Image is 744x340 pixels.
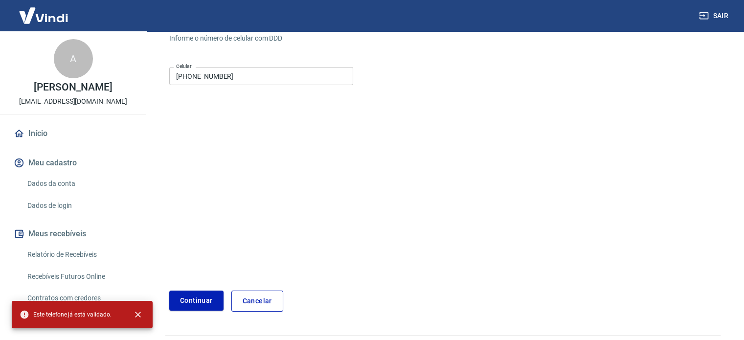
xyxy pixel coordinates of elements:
[169,291,224,311] button: Continuar
[231,291,283,312] a: Cancelar
[176,63,192,70] label: Celular
[23,174,135,194] a: Dados da conta
[54,39,93,78] div: A
[12,0,75,30] img: Vindi
[697,7,732,25] button: Sair
[34,82,112,92] p: [PERSON_NAME]
[23,245,135,265] a: Relatório de Recebíveis
[23,288,135,308] a: Contratos com credores
[23,267,135,287] a: Recebíveis Futuros Online
[127,304,149,325] button: close
[12,223,135,245] button: Meus recebíveis
[23,196,135,216] a: Dados de login
[20,310,112,319] span: Este telefone já está validado.
[169,33,721,44] h6: Informe o número de celular com DDD
[19,96,127,107] p: [EMAIL_ADDRESS][DOMAIN_NAME]
[12,152,135,174] button: Meu cadastro
[12,123,135,144] a: Início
